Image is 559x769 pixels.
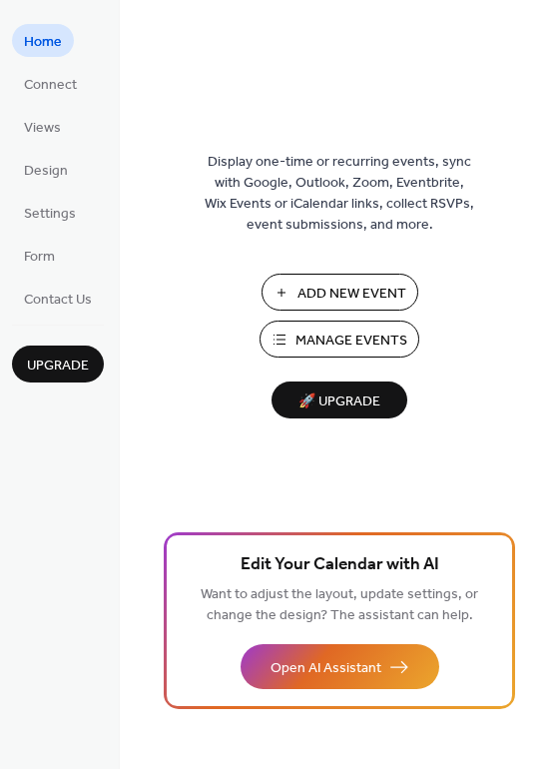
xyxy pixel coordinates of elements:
[295,331,407,352] span: Manage Events
[297,284,406,305] span: Add New Event
[260,321,419,358] button: Manage Events
[205,152,474,236] span: Display one-time or recurring events, sync with Google, Outlook, Zoom, Eventbrite, Wix Events or ...
[24,204,76,225] span: Settings
[12,67,89,100] a: Connect
[272,382,407,418] button: 🚀 Upgrade
[12,346,104,383] button: Upgrade
[12,282,104,315] a: Contact Us
[12,196,88,229] a: Settings
[12,24,74,57] a: Home
[24,161,68,182] span: Design
[24,75,77,96] span: Connect
[201,581,478,629] span: Want to adjust the layout, update settings, or change the design? The assistant can help.
[283,388,395,415] span: 🚀 Upgrade
[24,247,55,268] span: Form
[24,290,92,311] span: Contact Us
[24,118,61,139] span: Views
[12,239,67,272] a: Form
[241,644,439,689] button: Open AI Assistant
[27,356,89,377] span: Upgrade
[271,658,381,679] span: Open AI Assistant
[12,153,80,186] a: Design
[241,551,439,579] span: Edit Your Calendar with AI
[24,32,62,53] span: Home
[262,274,418,311] button: Add New Event
[12,110,73,143] a: Views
